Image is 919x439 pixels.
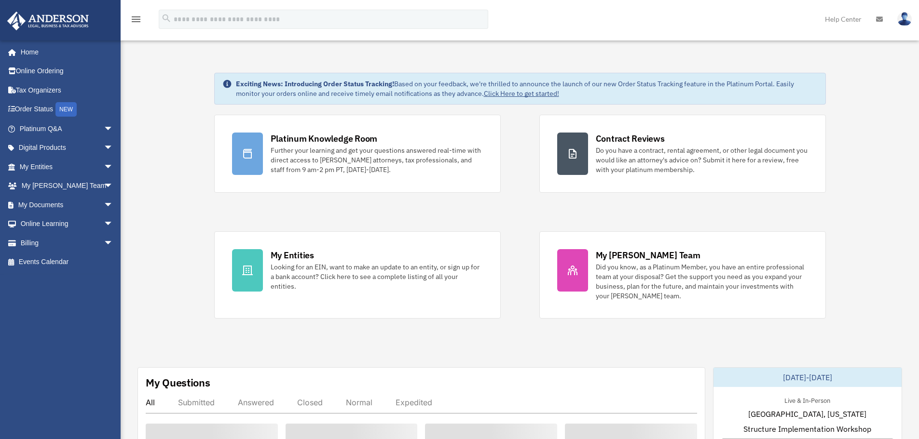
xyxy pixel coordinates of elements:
a: Home [7,42,123,62]
div: Did you know, as a Platinum Member, you have an entire professional team at your disposal? Get th... [596,262,808,301]
div: Further your learning and get your questions answered real-time with direct access to [PERSON_NAM... [271,146,483,174]
div: Closed [297,398,323,407]
div: Normal [346,398,372,407]
div: Live & In-Person [777,395,838,405]
div: Do you have a contract, rental agreement, or other legal document you would like an attorney's ad... [596,146,808,174]
div: My Questions [146,375,210,390]
a: menu [130,17,142,25]
span: arrow_drop_down [104,195,123,215]
span: Structure Implementation Workshop [743,423,871,435]
a: Tax Organizers [7,80,128,100]
a: My [PERSON_NAME] Team Did you know, as a Platinum Member, you have an entire professional team at... [539,231,826,319]
div: Contract Reviews [596,133,665,145]
a: My [PERSON_NAME] Teamarrow_drop_down [7,176,128,196]
span: arrow_drop_down [104,138,123,158]
a: My Documentsarrow_drop_down [7,195,128,214]
img: Anderson Advisors Platinum Portal [4,12,92,30]
a: Events Calendar [7,253,128,272]
div: Answered [238,398,274,407]
div: Submitted [178,398,215,407]
a: My Entitiesarrow_drop_down [7,157,128,176]
i: search [161,13,172,24]
span: arrow_drop_down [104,214,123,234]
div: All [146,398,155,407]
div: My Entities [271,249,314,261]
div: [DATE]-[DATE] [713,368,902,387]
a: Digital Productsarrow_drop_down [7,138,128,158]
div: Based on your feedback, we're thrilled to announce the launch of our new Order Status Tracking fe... [236,79,818,98]
div: NEW [55,102,77,117]
a: Order StatusNEW [7,100,128,120]
strong: Exciting News: Introducing Order Status Tracking! [236,80,394,88]
span: [GEOGRAPHIC_DATA], [US_STATE] [748,408,866,420]
a: Platinum Q&Aarrow_drop_down [7,119,128,138]
span: arrow_drop_down [104,157,123,177]
a: Online Learningarrow_drop_down [7,214,128,234]
a: Platinum Knowledge Room Further your learning and get your questions answered real-time with dire... [214,115,501,193]
a: Billingarrow_drop_down [7,233,128,253]
img: User Pic [897,12,912,26]
span: arrow_drop_down [104,176,123,196]
a: Contract Reviews Do you have a contract, rental agreement, or other legal document you would like... [539,115,826,193]
div: Looking for an EIN, want to make an update to an entity, or sign up for a bank account? Click her... [271,262,483,291]
a: Click Here to get started! [484,89,559,98]
span: arrow_drop_down [104,233,123,253]
i: menu [130,13,142,25]
div: My [PERSON_NAME] Team [596,249,700,261]
a: My Entities Looking for an EIN, want to make an update to an entity, or sign up for a bank accoun... [214,231,501,319]
a: Online Ordering [7,62,128,81]
div: Expedited [396,398,432,407]
span: arrow_drop_down [104,119,123,139]
div: Platinum Knowledge Room [271,133,378,145]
